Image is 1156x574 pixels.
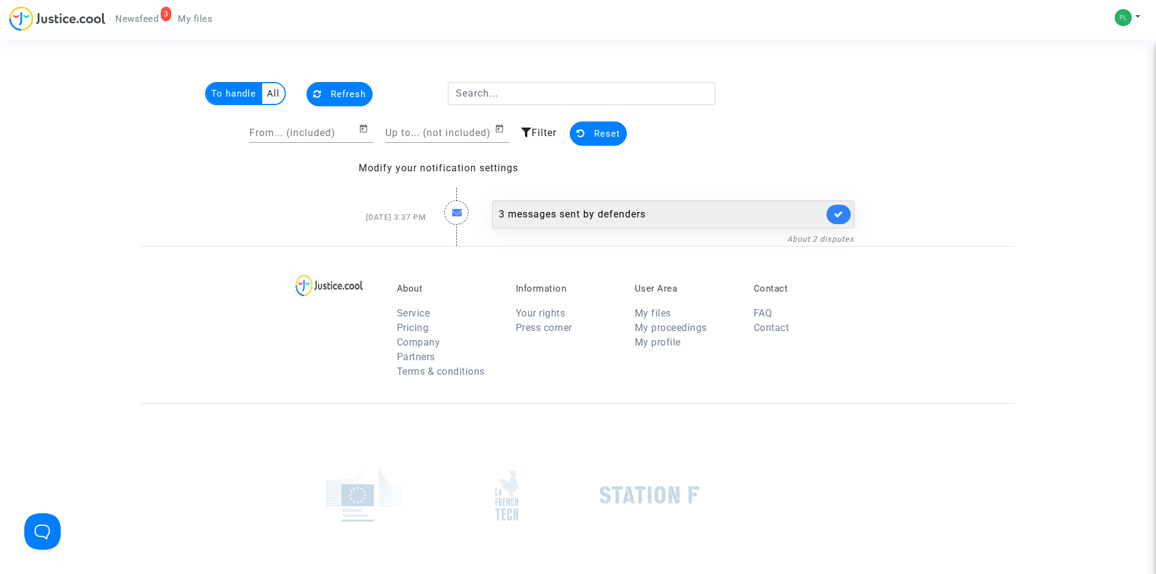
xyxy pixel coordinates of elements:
[161,7,172,21] div: 3
[635,307,671,319] a: My files
[635,337,681,348] a: My profile
[397,337,441,348] a: Company
[754,322,789,333] a: Contact
[600,486,700,504] img: stationf.png
[570,121,627,146] button: Reset
[9,6,106,31] img: jc-logo.svg
[262,83,285,104] multi-toggle-item: All
[635,283,735,294] p: User Area
[106,10,168,28] a: 3Newsfeed
[206,83,262,104] multi-toggle-item: To handle
[359,121,373,136] button: Open calendar
[296,275,363,296] img: logo-lg.svg
[397,283,498,294] p: About
[516,283,617,294] p: Information
[594,128,620,139] span: Reset
[178,13,212,24] span: My files
[754,307,772,319] a: FAQ
[168,10,222,28] a: My files
[787,234,854,244] a: About 2 disputes
[499,207,823,222] div: 3 messages sent by defenders
[397,366,485,377] a: Terms & conditions
[532,127,556,138] span: Filter
[306,82,373,106] button: Refresh
[397,307,430,319] a: Service
[516,322,572,333] a: Press corner
[516,307,566,319] a: Your rights
[331,89,366,100] span: Refresh
[495,121,509,136] button: Open calendar
[359,162,518,174] a: Modify your notification settings
[115,13,158,24] span: Newsfeed
[448,82,715,105] input: Search...
[1115,9,1132,26] img: 27626d57a3ba4a5b969f53e3f2c8e71c
[635,322,707,333] a: My proceedings
[754,283,854,294] p: Contact
[397,351,435,363] a: Partners
[292,188,435,246] div: [DATE] 3:37 PM
[397,322,429,333] a: Pricing
[24,513,61,550] iframe: Help Scout Beacon - Open
[495,470,518,521] img: french_tech.png
[326,469,402,522] img: europe_commision.png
